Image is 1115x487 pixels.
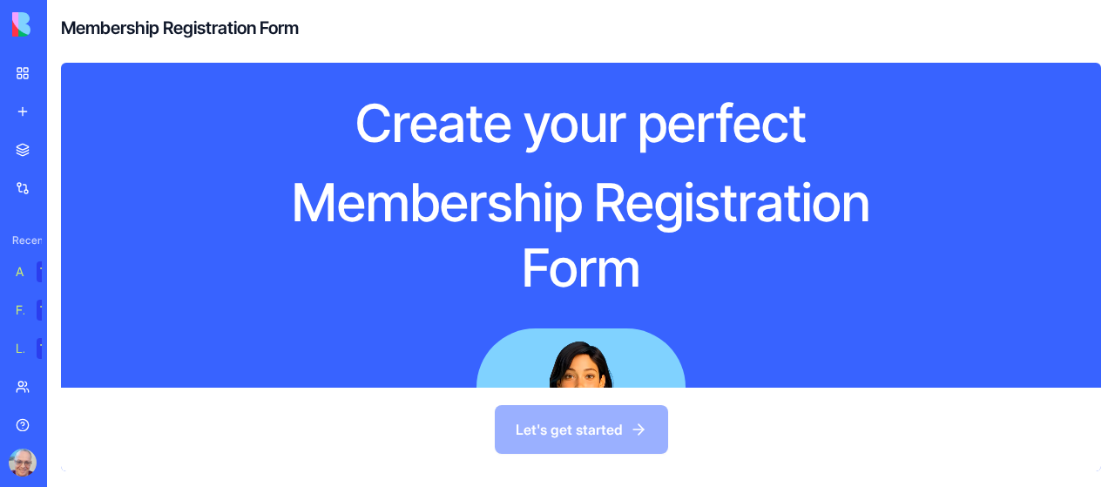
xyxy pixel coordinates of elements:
[61,16,299,40] h4: Membership Registration Form
[16,263,24,281] div: AI Logo Generator
[16,340,24,357] div: Literary Blog
[247,91,916,156] h1: Create your perfect
[37,338,64,359] div: TRY
[37,261,64,282] div: TRY
[5,293,75,328] a: Feedback FormTRY
[12,12,120,37] img: logo
[9,449,37,477] img: ACg8ocI-CJQ1SrOKoXZ919nXryVC4JIKu7mq8GD95TKBVratQr0cSrfh=s96-c
[5,331,75,366] a: Literary BlogTRY
[5,254,75,289] a: AI Logo GeneratorTRY
[16,301,24,319] div: Feedback Form
[5,233,42,247] span: Recent
[247,170,916,301] h1: Membership Registration Form
[37,300,64,321] div: TRY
